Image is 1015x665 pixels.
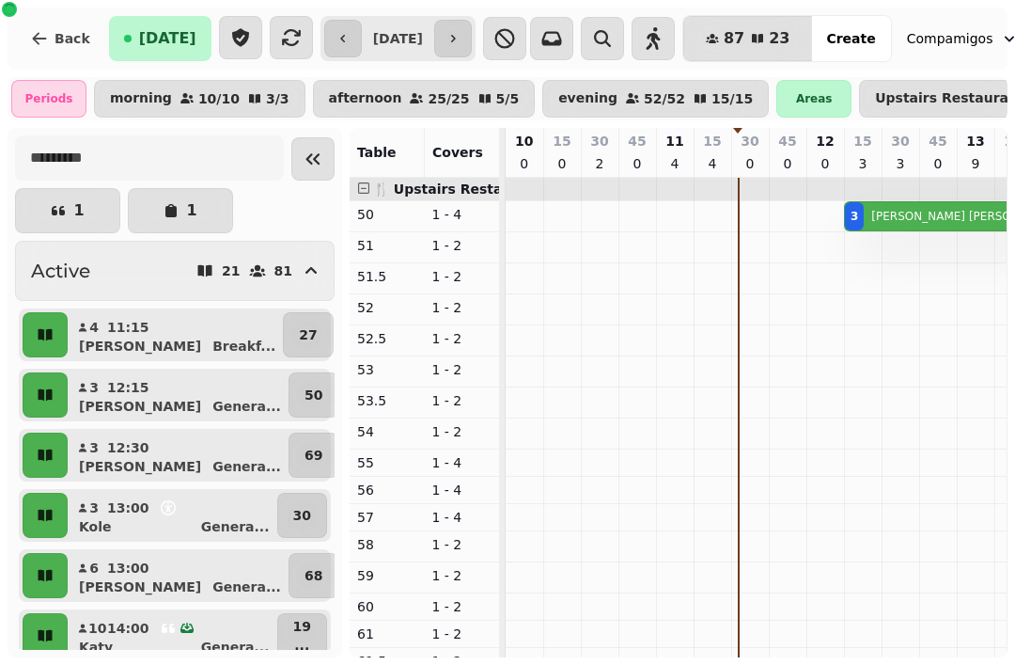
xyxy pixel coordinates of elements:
[683,16,813,61] button: 8723
[357,360,417,379] p: 53
[851,209,858,224] div: 3
[88,619,100,638] p: 10
[212,397,281,416] p: Genera ...
[542,80,769,118] button: evening52/5215/15
[667,154,682,173] p: 4
[71,553,285,598] button: 613:00[PERSON_NAME]Genera...
[109,16,211,61] button: [DATE]
[299,325,317,344] p: 27
[107,499,149,517] p: 13:00
[212,457,281,476] p: Genera ...
[304,446,322,465] p: 69
[742,154,757,173] p: 0
[930,154,945,173] p: 0
[432,625,492,643] p: 1 - 2
[644,92,685,105] p: 52 / 52
[201,517,270,536] p: Genera ...
[553,132,570,150] p: 15
[432,597,492,616] p: 1 - 2
[907,29,993,48] span: Compamigos
[357,298,417,317] p: 52
[818,154,833,173] p: 0
[293,636,311,655] p: ...
[592,154,607,173] p: 2
[357,566,417,585] p: 59
[769,31,789,46] span: 23
[891,132,909,150] p: 30
[432,391,492,410] p: 1 - 2
[711,92,753,105] p: 15 / 15
[186,203,196,218] p: 1
[357,453,417,472] p: 55
[968,154,983,173] p: 9
[88,499,100,517] p: 3
[304,566,322,585] p: 68
[283,312,333,357] button: 27
[357,267,417,286] p: 51.5
[357,205,417,224] p: 50
[357,391,417,410] p: 53.5
[107,619,149,638] p: 14:00
[293,506,311,525] p: 30
[15,188,120,233] button: 1
[432,422,492,441] p: 1 - 2
[15,16,105,61] button: Back
[110,91,172,106] p: morning
[289,553,338,598] button: 68
[357,625,417,643] p: 61
[266,92,289,105] p: 3 / 3
[432,145,483,160] span: Covers
[289,372,338,418] button: 50
[966,132,984,150] p: 13
[432,267,492,286] p: 1 - 2
[329,91,402,106] p: afternoon
[357,597,417,616] p: 60
[55,32,90,45] span: Back
[432,508,492,527] p: 1 - 4
[373,182,542,197] span: 🍴 Upstairs Restaurant
[724,31,744,46] span: 87
[432,329,492,348] p: 1 - 2
[201,638,270,657] p: Genera ...
[274,264,292,277] p: 81
[79,578,201,596] p: [PERSON_NAME]
[811,16,890,61] button: Create
[432,566,492,585] p: 1 - 2
[432,205,492,224] p: 1 - 4
[73,203,84,218] p: 1
[107,438,149,457] p: 12:30
[558,91,617,106] p: evening
[277,613,327,658] button: 19...
[357,508,417,527] p: 57
[853,132,871,150] p: 15
[139,31,196,46] span: [DATE]
[289,433,338,478] button: 69
[71,312,279,357] button: 411:15[PERSON_NAME]Breakf...
[517,154,532,173] p: 0
[357,329,417,348] p: 52.5
[71,613,273,658] button: 1014:00KatyGenera...
[816,132,834,150] p: 12
[79,517,112,536] p: Kole
[432,360,492,379] p: 1 - 2
[432,453,492,472] p: 1 - 4
[79,337,201,356] p: [PERSON_NAME]
[293,617,311,636] p: 19
[428,92,469,105] p: 25 / 25
[703,132,721,150] p: 15
[277,493,327,538] button: 30
[71,433,285,478] button: 312:30[PERSON_NAME]Genera...
[88,438,100,457] p: 3
[212,337,275,356] p: Breakf ...
[432,481,492,499] p: 1 - 4
[630,154,645,173] p: 0
[515,132,533,150] p: 10
[313,80,536,118] button: afternoon25/255/5
[79,397,201,416] p: [PERSON_NAME]
[780,154,795,173] p: 0
[432,298,492,317] p: 1 - 2
[15,241,335,301] button: Active2181
[929,132,946,150] p: 45
[826,32,875,45] span: Create
[198,92,240,105] p: 10 / 10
